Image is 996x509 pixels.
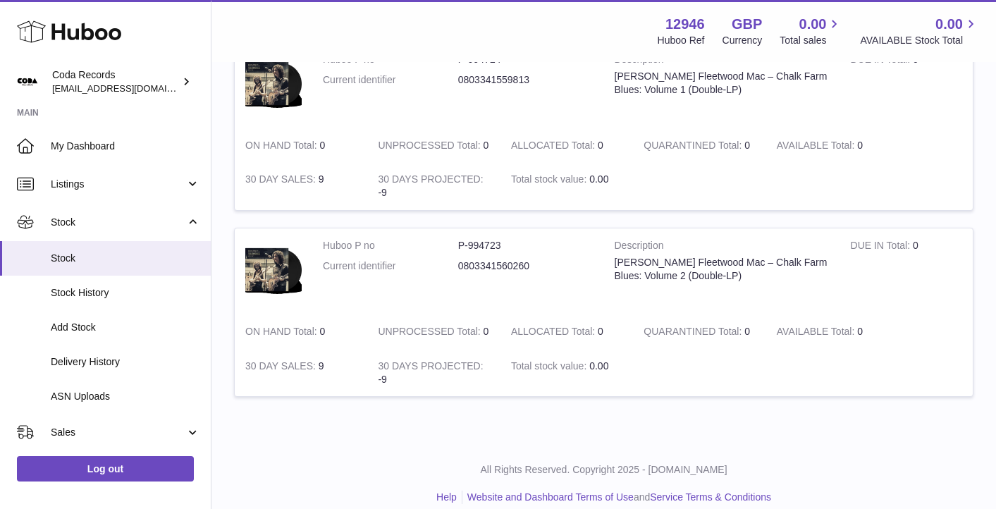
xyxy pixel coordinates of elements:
[780,34,842,47] span: Total sales
[51,140,200,153] span: My Dashboard
[511,140,598,154] strong: ALLOCATED Total
[860,15,979,47] a: 0.00 AVAILABLE Stock Total
[378,140,483,154] strong: UNPROCESSED Total
[51,321,200,334] span: Add Stock
[500,128,633,163] td: 0
[458,259,594,273] dd: 0803341560260
[744,326,750,337] span: 0
[436,491,457,503] a: Help
[744,140,750,151] span: 0
[589,360,608,372] span: 0.00
[589,173,608,185] span: 0.00
[644,140,744,154] strong: QUARANTINED Total
[723,34,763,47] div: Currency
[17,71,38,92] img: haz@pcatmedia.com
[323,239,458,252] dt: Huboo P no
[732,15,762,34] strong: GBP
[799,15,827,34] span: 0.00
[223,463,985,477] p: All Rights Reserved. Copyright 2025 - [DOMAIN_NAME]
[245,239,302,300] img: product image
[378,360,483,375] strong: 30 DAYS PROJECTED
[323,259,458,273] dt: Current identifier
[367,349,500,397] td: -9
[51,286,200,300] span: Stock History
[467,491,634,503] a: Website and Dashboard Terms of Use
[235,162,367,210] td: 9
[235,349,367,397] td: 9
[511,326,598,341] strong: ALLOCATED Total
[860,34,979,47] span: AVAILABLE Stock Total
[51,252,200,265] span: Stock
[367,162,500,210] td: -9
[235,314,367,349] td: 0
[935,15,963,34] span: 0.00
[658,34,705,47] div: Huboo Ref
[378,173,483,188] strong: 30 DAYS PROJECTED
[52,68,179,95] div: Coda Records
[511,360,589,375] strong: Total stock value
[650,491,771,503] a: Service Terms & Conditions
[462,491,771,504] li: and
[458,73,594,87] dd: 0803341559813
[51,390,200,403] span: ASN Uploads
[777,326,857,341] strong: AVAILABLE Total
[245,140,320,154] strong: ON HAND Total
[777,140,857,154] strong: AVAILABLE Total
[51,355,200,369] span: Delivery History
[367,128,500,163] td: 0
[51,216,185,229] span: Stock
[840,42,973,128] td: 0
[851,240,913,255] strong: DUE IN Total
[458,239,594,252] dd: P-994723
[245,360,319,375] strong: 30 DAY SALES
[840,228,973,314] td: 0
[615,239,830,256] strong: Description
[51,426,185,439] span: Sales
[644,326,744,341] strong: QUARANTINED Total
[511,173,589,188] strong: Total stock value
[766,128,899,163] td: 0
[245,326,320,341] strong: ON HAND Total
[323,73,458,87] dt: Current identifier
[17,456,194,482] a: Log out
[235,128,367,163] td: 0
[500,314,633,349] td: 0
[52,82,207,94] span: [EMAIL_ADDRESS][DOMAIN_NAME]
[665,15,705,34] strong: 12946
[51,178,185,191] span: Listings
[245,173,319,188] strong: 30 DAY SALES
[615,70,830,97] div: [PERSON_NAME] Fleetwood Mac – Chalk Farm Blues: Volume 1 (Double-LP)
[378,326,483,341] strong: UNPROCESSED Total
[615,256,830,283] div: [PERSON_NAME] Fleetwood Mac – Chalk Farm Blues: Volume 2 (Double-LP)
[766,314,899,349] td: 0
[245,53,302,114] img: product image
[780,15,842,47] a: 0.00 Total sales
[367,314,500,349] td: 0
